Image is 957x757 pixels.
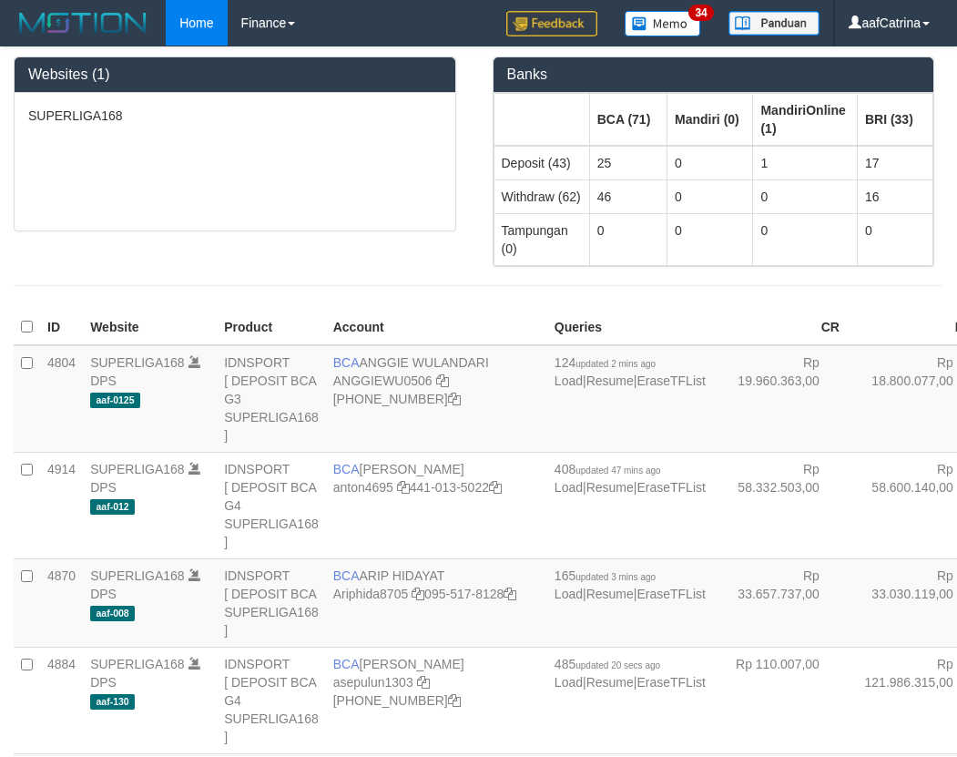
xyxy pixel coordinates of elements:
a: Resume [586,675,634,690]
a: Resume [586,373,634,388]
a: Copy Ariphida8705 to clipboard [412,587,424,601]
th: Group: activate to sort column ascending [494,93,589,146]
th: Group: activate to sort column ascending [589,93,667,146]
td: ARIP HIDAYAT 095-517-8128 [326,558,547,647]
a: Load [555,480,583,495]
span: aaf-008 [90,606,135,621]
a: Load [555,675,583,690]
a: Copy asepulun1303 to clipboard [417,675,430,690]
td: 0 [857,213,932,265]
span: | | [555,568,706,601]
td: [PERSON_NAME] 441-013-5022 [326,452,547,558]
a: Copy 4062281875 to clipboard [448,693,461,708]
a: EraseTFList [636,373,705,388]
a: asepulun1303 [333,675,413,690]
span: BCA [333,568,360,583]
th: Group: activate to sort column ascending [753,93,857,146]
a: SUPERLIGA168 [90,657,185,671]
td: 4884 [40,647,83,753]
td: Rp 19.960.363,00 [713,345,847,453]
span: 124 [555,355,656,370]
span: 165 [555,568,656,583]
td: 16 [857,179,932,213]
span: aaf-012 [90,499,135,515]
span: updated 20 secs ago [575,660,660,670]
th: Group: activate to sort column ascending [857,93,932,146]
th: ID [40,310,83,345]
a: Resume [586,480,634,495]
span: aaf-130 [90,694,135,710]
th: Group: activate to sort column ascending [667,93,752,146]
td: DPS [83,452,217,558]
span: updated 47 mins ago [575,465,660,476]
a: Load [555,587,583,601]
td: IDNSPORT [ DEPOSIT BCA G4 SUPERLIGA168 ] [217,452,326,558]
td: Rp 33.657.737,00 [713,558,847,647]
td: 17 [857,146,932,180]
td: 46 [589,179,667,213]
span: 485 [555,657,660,671]
td: 4804 [40,345,83,453]
a: EraseTFList [636,587,705,601]
td: IDNSPORT [ DEPOSIT BCA SUPERLIGA168 ] [217,558,326,647]
th: Queries [547,310,713,345]
span: BCA [333,355,360,370]
td: Withdraw (62) [494,179,589,213]
span: | | [555,355,706,388]
a: EraseTFList [636,480,705,495]
span: | | [555,462,706,495]
span: updated 3 mins ago [575,572,656,582]
span: aaf-0125 [90,393,140,408]
span: updated 2 mins ago [575,359,656,369]
a: SUPERLIGA168 [90,355,185,370]
td: 0 [667,213,752,265]
td: DPS [83,345,217,453]
a: SUPERLIGA168 [90,462,185,476]
span: BCA [333,462,360,476]
p: SUPERLIGA168 [28,107,442,125]
td: ANGGIE WULANDARI [PHONE_NUMBER] [326,345,547,453]
img: MOTION_logo.png [14,9,152,36]
td: 0 [753,179,857,213]
td: 0 [667,179,752,213]
td: IDNSPORT [ DEPOSIT BCA G4 SUPERLIGA168 ] [217,647,326,753]
span: BCA [333,657,360,671]
td: 0 [753,213,857,265]
a: Copy 4062213373 to clipboard [448,392,461,406]
td: [PERSON_NAME] [PHONE_NUMBER] [326,647,547,753]
td: 25 [589,146,667,180]
td: 4914 [40,452,83,558]
td: Deposit (43) [494,146,589,180]
th: Website [83,310,217,345]
a: anton4695 [333,480,393,495]
th: Account [326,310,547,345]
img: panduan.png [728,11,820,36]
th: Product [217,310,326,345]
h3: Banks [507,66,921,83]
td: 4870 [40,558,83,647]
td: DPS [83,558,217,647]
img: Button%20Memo.svg [625,11,701,36]
a: Load [555,373,583,388]
td: IDNSPORT [ DEPOSIT BCA G3 SUPERLIGA168 ] [217,345,326,453]
td: Rp 110.007,00 [713,647,847,753]
span: | | [555,657,706,690]
a: SUPERLIGA168 [90,568,185,583]
a: Copy ANGGIEWU0506 to clipboard [436,373,449,388]
td: DPS [83,647,217,753]
span: 34 [688,5,713,21]
span: 408 [555,462,661,476]
a: Resume [586,587,634,601]
td: Tampungan (0) [494,213,589,265]
td: 1 [753,146,857,180]
a: Copy 4410135022 to clipboard [489,480,502,495]
td: 0 [667,146,752,180]
a: EraseTFList [636,675,705,690]
th: CR [713,310,847,345]
h3: Websites (1) [28,66,442,83]
td: 0 [589,213,667,265]
td: Rp 58.332.503,00 [713,452,847,558]
a: Ariphida8705 [333,587,409,601]
img: Feedback.jpg [506,11,597,36]
a: ANGGIEWU0506 [333,373,433,388]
